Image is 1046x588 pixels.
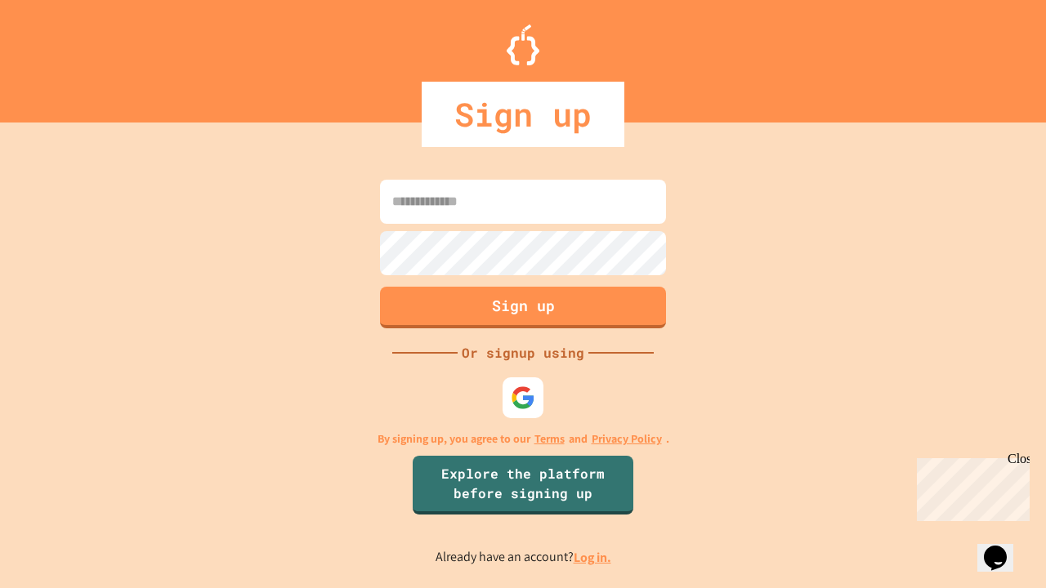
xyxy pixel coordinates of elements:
[380,287,666,328] button: Sign up
[534,430,565,448] a: Terms
[436,547,611,568] p: Already have an account?
[592,430,662,448] a: Privacy Policy
[574,549,611,566] a: Log in.
[910,452,1030,521] iframe: chat widget
[977,523,1030,572] iframe: chat widget
[511,385,535,410] img: google-icon.svg
[507,24,539,65] img: Logo.svg
[458,343,588,363] div: Or signup using
[7,7,113,104] div: Chat with us now!Close
[413,456,633,514] a: Explore the platform before signing up
[378,430,669,448] p: By signing up, you agree to our and .
[422,82,624,147] div: Sign up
